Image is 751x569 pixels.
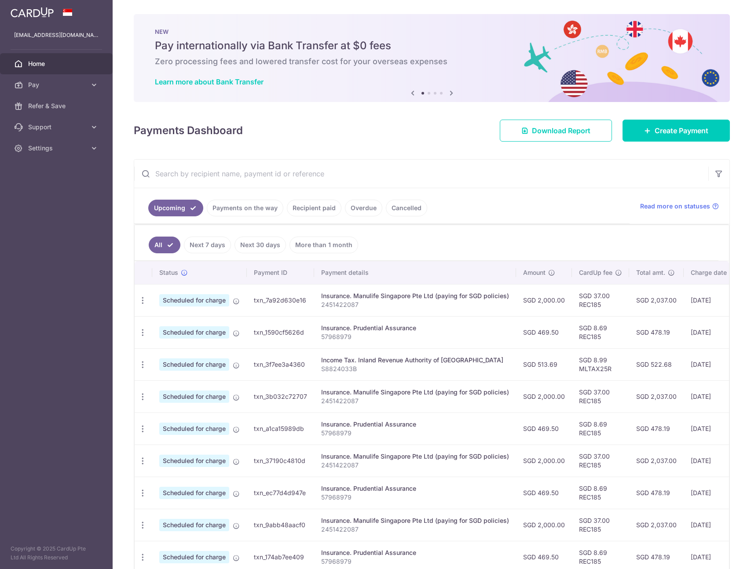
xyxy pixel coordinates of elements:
[572,316,629,348] td: SGD 8.69 REC185
[28,144,86,153] span: Settings
[247,445,314,477] td: txn_37190c4810d
[134,14,730,102] img: Bank transfer banner
[321,324,509,332] div: Insurance. Prudential Assurance
[159,268,178,277] span: Status
[684,412,744,445] td: [DATE]
[684,284,744,316] td: [DATE]
[247,284,314,316] td: txn_7a92d630e16
[321,300,509,309] p: 2451422087
[572,348,629,380] td: SGD 8.99 MLTAX25R
[516,412,572,445] td: SGD 469.50
[684,445,744,477] td: [DATE]
[629,316,684,348] td: SGD 478.19
[321,452,509,461] div: Insurance. Manulife Singapore Pte Ltd (paying for SGD policies)
[134,160,708,188] input: Search by recipient name, payment id or reference
[159,358,229,371] span: Scheduled for charge
[694,543,742,565] iframe: Opens a widget where you can find more information
[159,455,229,467] span: Scheduled for charge
[684,477,744,509] td: [DATE]
[287,200,341,216] a: Recipient paid
[640,202,719,211] a: Read more on statuses
[500,120,612,142] a: Download Report
[14,31,99,40] p: [EMAIL_ADDRESS][DOMAIN_NAME]
[516,284,572,316] td: SGD 2,000.00
[321,429,509,438] p: 57968979
[134,123,243,139] h4: Payments Dashboard
[321,388,509,397] div: Insurance. Manulife Singapore Pte Ltd (paying for SGD policies)
[159,519,229,531] span: Scheduled for charge
[629,380,684,412] td: SGD 2,037.00
[516,509,572,541] td: SGD 2,000.00
[159,390,229,403] span: Scheduled for charge
[247,412,314,445] td: txn_a1ca15989db
[159,326,229,339] span: Scheduled for charge
[691,268,727,277] span: Charge date
[321,332,509,341] p: 57968979
[149,237,180,253] a: All
[516,316,572,348] td: SGD 469.50
[155,39,709,53] h5: Pay internationally via Bank Transfer at $0 fees
[572,412,629,445] td: SGD 8.69 REC185
[234,237,286,253] a: Next 30 days
[516,380,572,412] td: SGD 2,000.00
[159,294,229,306] span: Scheduled for charge
[247,348,314,380] td: txn_3f7ee3a4360
[572,380,629,412] td: SGD 37.00 REC185
[345,200,382,216] a: Overdue
[629,445,684,477] td: SGD 2,037.00
[11,7,54,18] img: CardUp
[314,261,516,284] th: Payment details
[155,77,264,86] a: Learn more about Bank Transfer
[532,125,590,136] span: Download Report
[247,316,314,348] td: txn_1590cf5626d
[386,200,427,216] a: Cancelled
[159,551,229,563] span: Scheduled for charge
[321,525,509,534] p: 2451422087
[629,477,684,509] td: SGD 478.19
[321,493,509,502] p: 57968979
[684,348,744,380] td: [DATE]
[321,365,509,373] p: S8824033B
[636,268,665,277] span: Total amt.
[321,557,509,566] p: 57968979
[684,509,744,541] td: [DATE]
[28,123,86,131] span: Support
[148,200,203,216] a: Upcoming
[28,102,86,110] span: Refer & Save
[623,120,730,142] a: Create Payment
[516,445,572,477] td: SGD 2,000.00
[321,356,509,365] div: Income Tax. Inland Revenue Authority of [GEOGRAPHIC_DATA]
[629,284,684,316] td: SGD 2,037.00
[289,237,358,253] a: More than 1 month
[247,477,314,509] td: txn_ec77d4d947e
[321,420,509,429] div: Insurance. Prudential Assurance
[184,237,231,253] a: Next 7 days
[516,477,572,509] td: SGD 469.50
[684,380,744,412] td: [DATE]
[572,477,629,509] td: SGD 8.69 REC185
[28,59,86,68] span: Home
[684,316,744,348] td: [DATE]
[579,268,612,277] span: CardUp fee
[159,423,229,435] span: Scheduled for charge
[572,445,629,477] td: SGD 37.00 REC185
[159,487,229,499] span: Scheduled for charge
[321,292,509,300] div: Insurance. Manulife Singapore Pte Ltd (paying for SGD policies)
[640,202,710,211] span: Read more on statuses
[247,261,314,284] th: Payment ID
[155,28,709,35] p: NEW
[572,284,629,316] td: SGD 37.00 REC185
[629,348,684,380] td: SGD 522.68
[28,80,86,89] span: Pay
[321,484,509,493] div: Insurance. Prudential Assurance
[572,509,629,541] td: SGD 37.00 REC185
[321,516,509,525] div: Insurance. Manulife Singapore Pte Ltd (paying for SGD policies)
[155,56,709,67] h6: Zero processing fees and lowered transfer cost for your overseas expenses
[247,509,314,541] td: txn_9abb48aacf0
[247,380,314,412] td: txn_3b032c72707
[207,200,283,216] a: Payments on the way
[516,348,572,380] td: SGD 513.69
[523,268,546,277] span: Amount
[321,461,509,470] p: 2451422087
[321,397,509,405] p: 2451422087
